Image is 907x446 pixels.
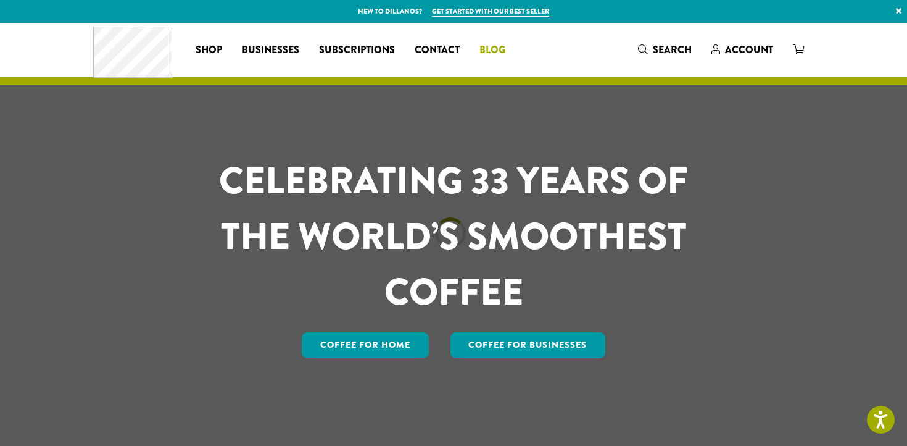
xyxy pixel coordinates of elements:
[415,43,460,58] span: Contact
[319,43,395,58] span: Subscriptions
[432,6,549,17] a: Get started with our best seller
[232,40,309,60] a: Businesses
[242,43,299,58] span: Businesses
[725,43,773,57] span: Account
[186,40,232,60] a: Shop
[653,43,692,57] span: Search
[479,43,505,58] span: Blog
[302,332,429,358] a: Coffee for Home
[702,40,783,60] a: Account
[309,40,405,60] a: Subscriptions
[450,332,606,358] a: Coffee For Businesses
[183,153,724,320] h1: CELEBRATING 33 YEARS OF THE WORLD’S SMOOTHEST COFFEE
[196,43,222,58] span: Shop
[405,40,470,60] a: Contact
[628,40,702,60] a: Search
[470,40,515,60] a: Blog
